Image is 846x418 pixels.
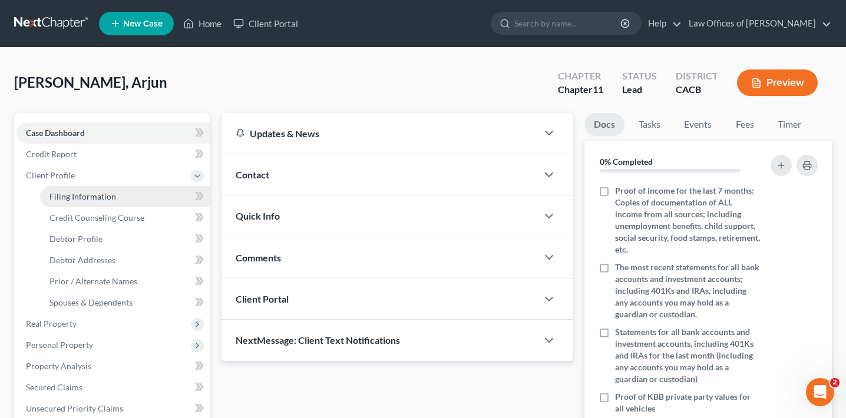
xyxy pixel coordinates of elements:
span: Proof of income for the last 7 months: Copies of documentation of ALL income from all sources; in... [615,185,760,256]
a: Tasks [629,113,670,136]
span: Prior / Alternate Names [49,276,137,286]
span: Statements for all bank accounts and investment accounts, including 401Ks and IRAs for the last m... [615,326,760,385]
span: The most recent statements for all bank accounts and investment accounts; including 401Ks and IRA... [615,261,760,320]
span: Personal Property [26,340,93,350]
span: Comments [236,252,281,263]
span: New Case [123,19,163,28]
a: Home [177,13,227,34]
a: Timer [768,113,811,136]
span: Client Portal [236,293,289,304]
div: Updates & News [236,127,523,140]
a: Secured Claims [16,377,210,398]
span: Proof of KBB private party values for all vehicles [615,391,760,414]
span: Unsecured Priority Claims [26,403,123,413]
a: Filing Information [40,186,210,207]
button: Preview [737,69,818,96]
a: Events [675,113,721,136]
span: Secured Claims [26,382,82,392]
a: Client Portal [227,13,304,34]
strong: 0% Completed [600,157,653,167]
span: 2 [830,378,840,387]
span: Credit Counseling Course [49,213,144,223]
div: CACB [676,83,718,97]
div: Chapter [558,83,603,97]
a: Debtor Profile [40,228,210,250]
span: Debtor Profile [49,234,103,244]
input: Search by name... [514,12,622,34]
div: Status [622,69,657,83]
a: Docs [584,113,624,136]
span: Contact [236,169,269,180]
span: Property Analysis [26,361,91,371]
a: Spouses & Dependents [40,292,210,313]
div: District [676,69,718,83]
div: Lead [622,83,657,97]
span: Spouses & Dependents [49,297,133,307]
a: Credit Report [16,144,210,165]
iframe: Intercom live chat [806,378,834,406]
span: Credit Report [26,149,77,159]
span: 11 [593,84,603,95]
span: Client Profile [26,170,75,180]
a: Debtor Addresses [40,250,210,271]
span: NextMessage: Client Text Notifications [236,334,400,346]
a: Property Analysis [16,356,210,377]
span: [PERSON_NAME], Arjun [14,74,167,91]
a: Case Dashboard [16,122,210,144]
span: Quick Info [236,210,280,221]
a: Credit Counseling Course [40,207,210,228]
a: Fees [726,113,764,136]
a: Law Offices of [PERSON_NAME] [683,13,831,34]
span: Real Property [26,319,77,329]
span: Filing Information [49,191,116,201]
span: Debtor Addresses [49,255,115,265]
a: Prior / Alternate Names [40,271,210,292]
span: Case Dashboard [26,128,85,138]
div: Chapter [558,69,603,83]
a: Help [642,13,682,34]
